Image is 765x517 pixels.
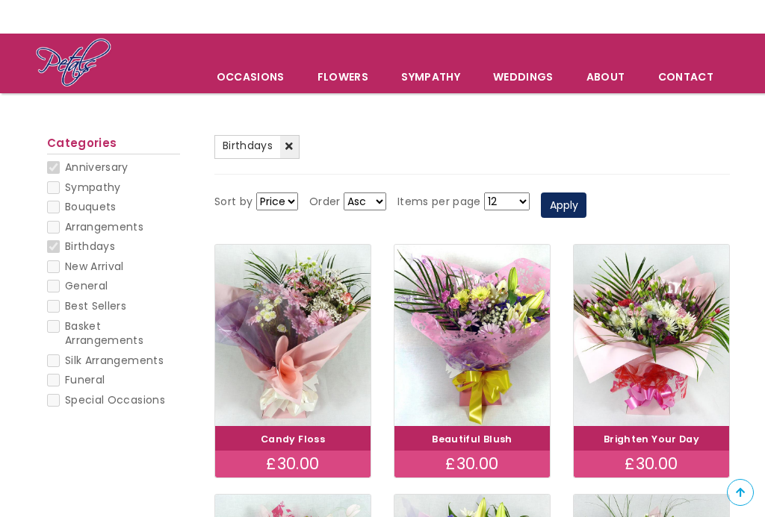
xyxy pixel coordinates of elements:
div: £30.00 [394,451,550,477]
span: Bouquets [65,199,117,214]
label: Order [309,193,341,211]
a: About [571,61,641,93]
img: Brighten Your Day [574,245,729,426]
span: General [65,278,108,293]
label: Sort by [214,193,253,211]
span: Birthdays [65,239,115,254]
img: Home [35,37,112,90]
span: Weddings [477,61,569,93]
span: Arrangements [65,219,143,234]
span: Silk Arrangements [65,353,164,368]
span: Special Occasions [65,392,165,407]
span: Funeral [65,372,105,387]
a: Brighten Your Day [604,433,699,445]
img: Beautiful Blush [394,245,550,426]
label: Items per page [397,193,481,211]
a: Flowers [302,61,384,93]
span: Occasions [201,61,300,93]
span: Basket Arrangements [65,319,143,348]
span: Anniversary [65,160,128,175]
span: New Arrival [65,259,124,274]
div: £30.00 [215,451,371,477]
span: Birthdays [223,138,273,153]
button: Apply [541,192,586,218]
a: Sympathy [385,61,476,93]
div: £30.00 [574,451,729,477]
img: Candy Floss [215,245,371,426]
a: Candy Floss [261,433,325,445]
a: Contact [642,61,729,93]
a: Beautiful Blush [432,433,512,445]
h2: Categories [47,137,180,154]
span: Best Sellers [65,298,126,313]
span: Sympathy [65,180,121,195]
a: Birthdays [214,135,300,159]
